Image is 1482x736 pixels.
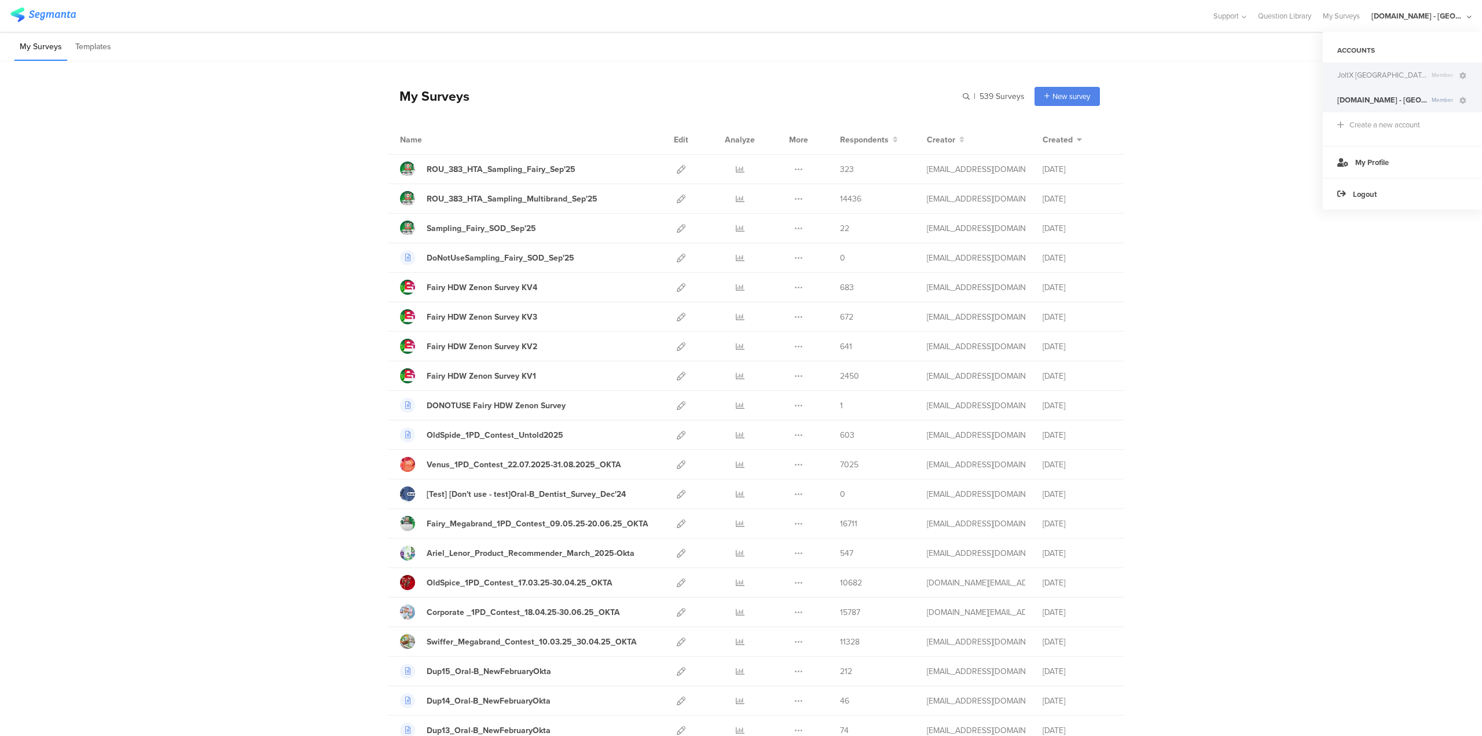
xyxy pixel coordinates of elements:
span: 15787 [840,606,860,618]
span: 0 [840,488,845,500]
span: JoltX Greece [1337,69,1427,80]
span: Created [1043,134,1073,146]
div: [DATE] [1043,340,1112,353]
div: jansson.cj@pg.com [927,518,1025,530]
div: Venus_1PD_Contest_22.07.2025-31.08.2025_OKTA [427,459,621,471]
div: OldSpide_1PD_Contest_Untold2025 [427,429,563,441]
div: [DATE] [1043,547,1112,559]
div: [DATE] [1043,695,1112,707]
a: DONOTUSE Fairy HDW Zenon Survey [400,398,566,413]
div: Sampling_Fairy_SOD_Sep'25 [427,222,536,235]
span: 539 Surveys [980,90,1025,102]
a: Fairy HDW Zenon Survey KV3 [400,309,537,324]
div: bruma.lb@pg.com [927,577,1025,589]
div: Fairy_Megabrand_1PD_Contest_09.05.25-20.06.25_OKTA [427,518,648,530]
span: 14436 [840,193,861,205]
div: Fairy HDW Zenon Survey KV2 [427,340,537,353]
div: gheorghe.a.4@pg.com [927,340,1025,353]
a: Corporate _1PD_Contest_18.04.25-30.06.25_OKTA [400,605,620,620]
span: 46 [840,695,849,707]
button: Creator [927,134,964,146]
div: [DATE] [1043,606,1112,618]
span: 641 [840,340,852,353]
a: Sampling_Fairy_SOD_Sep'25 [400,221,536,236]
span: Youtil.ro - Romania [1337,94,1427,105]
div: Corporate _1PD_Contest_18.04.25-30.06.25_OKTA [427,606,620,618]
span: Logout [1353,189,1377,200]
span: 16711 [840,518,857,530]
a: Swiffer_Megabrand_Contest_10.03.25_30.04.25_OKTA [400,634,637,649]
div: Swiffer_Megabrand_Contest_10.03.25_30.04.25_OKTA [427,636,637,648]
span: 10682 [840,577,862,589]
a: My Profile [1323,146,1482,178]
div: Dup14_Oral-B_NewFebruaryOkta [427,695,551,707]
a: Fairy HDW Zenon Survey KV2 [400,339,537,354]
div: gheorghe.a.4@pg.com [927,193,1025,205]
span: My Profile [1355,157,1389,168]
div: gheorghe.a.4@pg.com [927,281,1025,294]
div: [DATE] [1043,193,1112,205]
div: [DATE] [1043,400,1112,412]
div: gheorghe.a.4@pg.com [927,400,1025,412]
div: Fairy HDW Zenon Survey KV1 [427,370,536,382]
div: Edit [669,125,694,154]
span: 0 [840,252,845,264]
span: 323 [840,163,854,175]
a: DoNotUseSampling_Fairy_SOD_Sep'25 [400,250,574,265]
a: OldSpide_1PD_Contest_Untold2025 [400,427,563,442]
span: 22 [840,222,849,235]
div: jansson.cj@pg.com [927,636,1025,648]
span: Member [1427,71,1458,79]
span: Member [1427,96,1458,104]
div: [DATE] [1043,252,1112,264]
div: DONOTUSE Fairy HDW Zenon Survey [427,400,566,412]
div: stavrositu.m@pg.com [927,665,1025,678]
button: Respondents [840,134,898,146]
div: stavrositu.m@pg.com [927,695,1025,707]
div: [DATE] [1043,311,1112,323]
a: OldSpice_1PD_Contest_17.03.25-30.04.25_OKTA [400,575,612,590]
a: ROU_383_HTA_Sampling_Fairy_Sep'25 [400,162,575,177]
span: 672 [840,311,853,323]
span: 7025 [840,459,859,471]
div: [DATE] [1043,636,1112,648]
div: My Surveys [388,86,469,106]
span: Support [1213,10,1239,21]
div: ACCOUNTS [1323,41,1482,60]
a: ROU_383_HTA_Sampling_Multibrand_Sep'25 [400,191,597,206]
a: Fairy HDW Zenon Survey KV1 [400,368,536,383]
div: gheorghe.a.4@pg.com [927,370,1025,382]
div: [DATE] [1043,222,1112,235]
div: jansson.cj@pg.com [927,459,1025,471]
div: Fairy HDW Zenon Survey KV4 [427,281,537,294]
span: Creator [927,134,955,146]
span: 547 [840,547,853,559]
div: Name [400,134,469,146]
div: gheorghe.a.4@pg.com [927,429,1025,441]
div: [DATE] [1043,281,1112,294]
div: More [786,125,811,154]
div: gheorghe.a.4@pg.com [927,252,1025,264]
a: Fairy HDW Zenon Survey KV4 [400,280,537,295]
a: Venus_1PD_Contest_22.07.2025-31.08.2025_OKTA [400,457,621,472]
a: Dup14_Oral-B_NewFebruaryOkta [400,693,551,708]
div: [DATE] [1043,370,1112,382]
div: [Test] [Don't use - test]Oral-B_Dentist_Survey_Dec'24 [427,488,626,500]
span: 603 [840,429,854,441]
div: [DATE] [1043,518,1112,530]
div: Analyze [722,125,757,154]
div: [DATE] [1043,577,1112,589]
div: [DOMAIN_NAME] - [GEOGRAPHIC_DATA] [1371,10,1464,21]
div: Ariel_Lenor_Product_Recommender_March_2025-Okta [427,547,634,559]
a: [Test] [Don't use - test]Oral-B_Dentist_Survey_Dec'24 [400,486,626,501]
a: Fairy_Megabrand_1PD_Contest_09.05.25-20.06.25_OKTA [400,516,648,531]
a: Ariel_Lenor_Product_Recommender_March_2025-Okta [400,545,634,561]
div: [DATE] [1043,459,1112,471]
div: OldSpice_1PD_Contest_17.03.25-30.04.25_OKTA [427,577,612,589]
span: 212 [840,665,852,678]
div: [DATE] [1043,488,1112,500]
div: ROU_383_HTA_Sampling_Fairy_Sep'25 [427,163,575,175]
div: ROU_383_HTA_Sampling_Multibrand_Sep'25 [427,193,597,205]
div: Create a new account [1349,119,1420,130]
div: gheorghe.a.4@pg.com [927,222,1025,235]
